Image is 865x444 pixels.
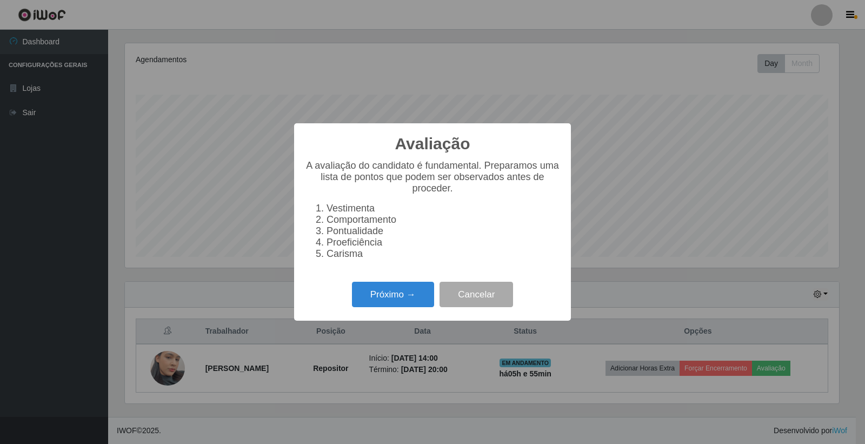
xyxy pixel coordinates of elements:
p: A avaliação do candidato é fundamental. Preparamos uma lista de pontos que podem ser observados a... [305,160,560,194]
h2: Avaliação [395,134,470,154]
li: Pontualidade [327,226,560,237]
li: Comportamento [327,214,560,226]
li: Proeficiência [327,237,560,248]
li: Vestimenta [327,203,560,214]
button: Cancelar [440,282,513,307]
button: Próximo → [352,282,434,307]
li: Carisma [327,248,560,260]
